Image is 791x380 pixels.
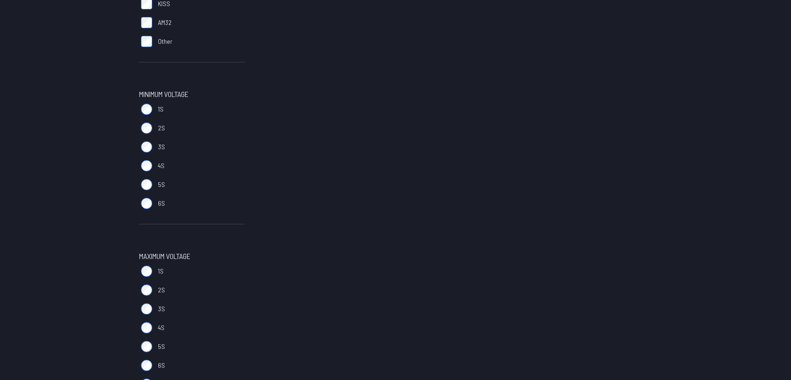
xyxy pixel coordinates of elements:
[141,198,152,209] input: 6S
[158,123,165,133] span: 2S
[158,18,172,27] span: AM32
[141,322,152,333] input: 4S
[139,251,190,262] span: Maximum Voltage
[158,267,164,276] span: 1S
[141,36,152,47] input: Other
[141,284,152,296] input: 2S
[139,89,189,100] span: Minimum Voltage
[158,105,164,114] span: 1S
[141,179,152,190] input: 5S
[141,17,152,28] input: AM32
[141,104,152,115] input: 1S
[158,180,165,189] span: 5S
[158,323,165,332] span: 4S
[141,360,152,371] input: 6S
[158,304,165,314] span: 3S
[158,342,165,351] span: 5S
[158,142,165,152] span: 3S
[158,199,165,208] span: 6S
[141,341,152,352] input: 5S
[141,303,152,315] input: 3S
[141,122,152,134] input: 2S
[141,160,152,171] input: 4S
[158,161,165,170] span: 4S
[141,266,152,277] input: 1S
[158,361,165,370] span: 6S
[141,141,152,153] input: 3S
[158,285,165,295] span: 2S
[158,37,173,46] span: Other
